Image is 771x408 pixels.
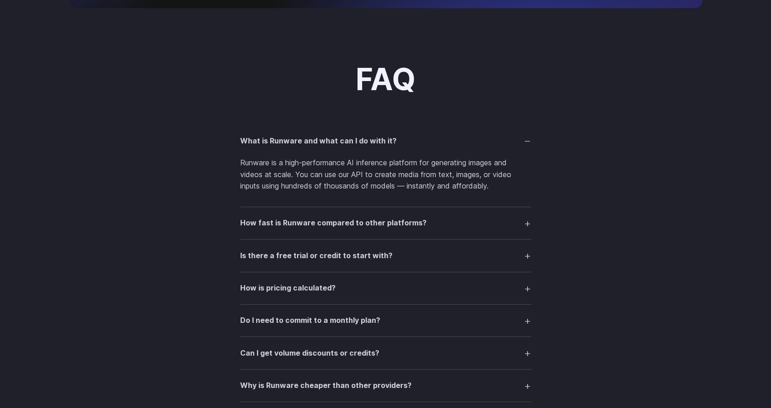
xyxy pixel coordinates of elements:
h3: How fast is Runware compared to other platforms? [240,217,427,229]
h3: How is pricing calculated? [240,282,336,294]
p: Runware is a high-performance AI inference platform for generating images and videos at scale. Yo... [240,157,531,192]
summary: Is there a free trial or credit to start with? [240,247,531,264]
summary: How fast is Runware compared to other platforms? [240,214,531,232]
h3: Do I need to commit to a monthly plan? [240,315,380,326]
summary: What is Runware and what can I do with it? [240,133,531,150]
h3: Can I get volume discounts or credits? [240,347,379,359]
h2: FAQ [356,63,415,96]
summary: Why is Runware cheaper than other providers? [240,377,531,394]
summary: How is pricing calculated? [240,280,531,297]
h3: What is Runware and what can I do with it? [240,135,397,147]
h3: Why is Runware cheaper than other providers? [240,380,412,392]
summary: Can I get volume discounts or credits? [240,344,531,362]
summary: Do I need to commit to a monthly plan? [240,312,531,329]
h3: Is there a free trial or credit to start with? [240,250,393,262]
